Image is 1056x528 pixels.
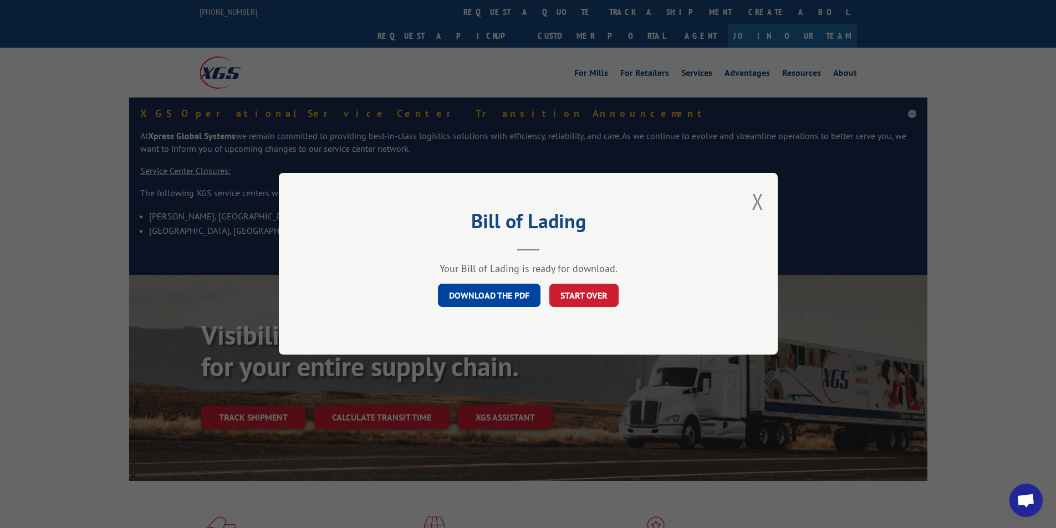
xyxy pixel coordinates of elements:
div: Your Bill of Lading is ready for download. [334,263,722,275]
a: DOWNLOAD THE PDF [438,284,540,307]
a: Open chat [1009,484,1043,517]
button: Close modal [752,187,764,216]
button: START OVER [549,284,619,307]
h2: Bill of Lading [334,213,722,234]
